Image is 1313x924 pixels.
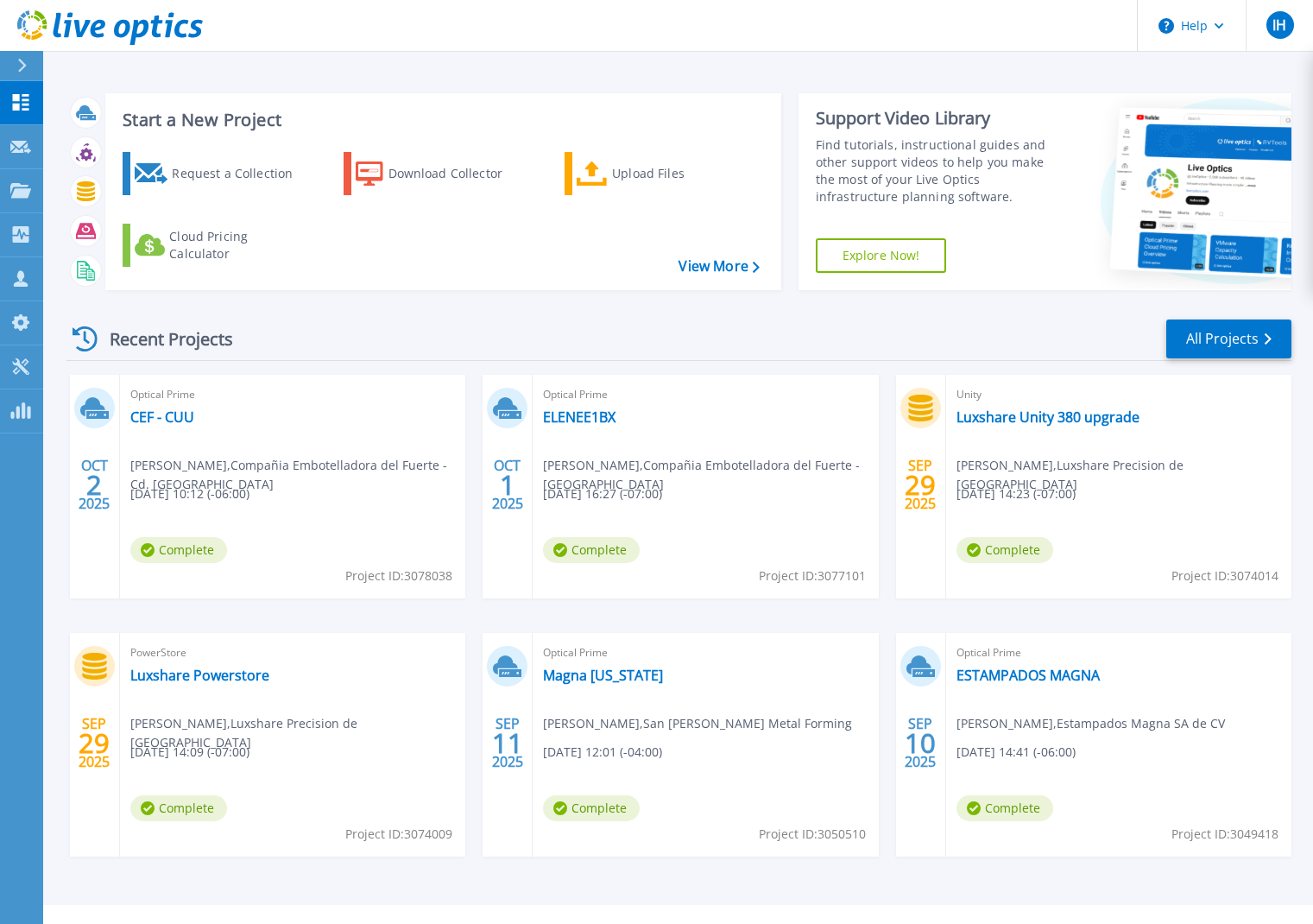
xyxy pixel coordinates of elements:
[543,643,868,662] span: Optical Prime
[565,152,757,195] a: Upload Files
[956,667,1100,684] a: ESTAMPADOS MAGNA
[816,107,1064,130] div: Support Video Library
[492,736,523,750] span: 11
[130,456,465,494] span: [PERSON_NAME] , Compañia Embotelladora del Fuerte - Cd. [GEOGRAPHIC_DATA]
[66,318,256,360] div: Recent Projects
[956,537,1053,563] span: Complete
[612,156,750,191] div: Upload Files
[1272,18,1286,32] span: IH
[169,228,307,263] div: Cloud Pricing Calculator
[759,566,866,585] span: Project ID: 3077101
[130,408,194,426] a: CEF - CUU
[79,736,110,750] span: 29
[130,385,455,404] span: Optical Prime
[1171,566,1278,585] span: Project ID: 3074014
[679,258,759,275] a: View More
[543,743,662,762] span: [DATE] 12:01 (-04:00)
[130,537,227,563] span: Complete
[956,714,1225,733] span: [PERSON_NAME] , Estampados Magna SA de CV
[543,537,640,563] span: Complete
[956,743,1076,762] span: [DATE] 14:41 (-06:00)
[956,795,1053,821] span: Complete
[123,111,759,130] h3: Start a New Project
[816,238,947,273] a: Explore Now!
[130,714,465,752] span: [PERSON_NAME] , Luxshare Precision de [GEOGRAPHIC_DATA]
[123,224,315,267] a: Cloud Pricing Calculator
[78,453,110,516] div: OCT 2025
[345,566,452,585] span: Project ID: 3078038
[1171,825,1278,844] span: Project ID: 3049418
[543,408,615,426] a: ELENEE1BX
[500,478,515,492] span: 1
[543,714,852,733] span: [PERSON_NAME] , San [PERSON_NAME] Metal Forming
[543,385,868,404] span: Optical Prime
[345,825,452,844] span: Project ID: 3074009
[543,484,662,503] span: [DATE] 16:27 (-07:00)
[86,478,102,492] span: 2
[130,643,455,662] span: PowerStore
[491,453,524,516] div: OCT 2025
[759,825,866,844] span: Project ID: 3050510
[130,743,249,762] span: [DATE] 14:09 (-07:00)
[956,456,1291,494] span: [PERSON_NAME] , Luxshare Precision de [GEOGRAPHIC_DATA]
[172,156,310,191] div: Request a Collection
[956,484,1076,503] span: [DATE] 14:23 (-07:00)
[388,156,527,191] div: Download Collector
[956,643,1281,662] span: Optical Prime
[130,667,269,684] a: Luxshare Powerstore
[344,152,536,195] a: Download Collector
[905,478,936,492] span: 29
[543,667,663,684] a: Magna [US_STATE]
[130,795,227,821] span: Complete
[956,385,1281,404] span: Unity
[543,795,640,821] span: Complete
[130,484,249,503] span: [DATE] 10:12 (-06:00)
[543,456,878,494] span: [PERSON_NAME] , Compañia Embotelladora del Fuerte - [GEOGRAPHIC_DATA]
[904,712,937,775] div: SEP 2025
[78,712,110,775] div: SEP 2025
[123,152,315,195] a: Request a Collection
[816,136,1064,206] div: Find tutorials, instructional guides and other support videos to help you make the most of your L...
[1166,320,1291,358] a: All Projects
[904,453,937,516] div: SEP 2025
[491,712,524,775] div: SEP 2025
[956,408,1139,426] a: Luxshare Unity 380 upgrade
[905,736,936,750] span: 10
